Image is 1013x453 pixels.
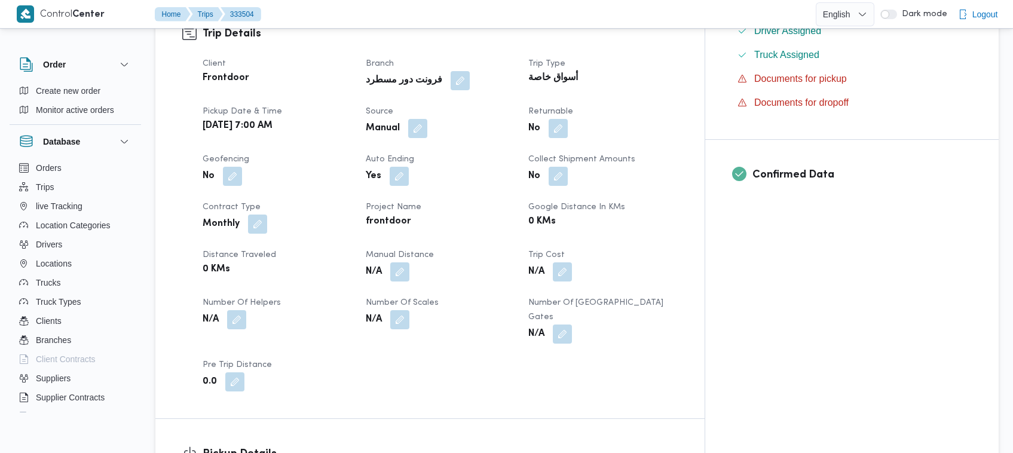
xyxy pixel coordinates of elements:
span: Trucks [36,276,60,290]
span: Number of Scales [366,299,439,307]
span: Returnable [528,108,573,115]
span: Client Contracts [36,352,96,366]
span: Location Categories [36,218,111,232]
span: Source [366,108,393,115]
button: Drivers [14,235,136,254]
button: Driver Assigned [733,22,972,41]
b: No [528,121,540,136]
button: Monitor active orders [14,100,136,120]
b: Monthly [203,217,240,231]
span: Distance Traveled [203,251,276,259]
b: [DATE] 7:00 AM [203,119,273,133]
button: Truck Types [14,292,136,311]
button: Truck Assigned [733,45,972,65]
div: Order [10,81,141,124]
h3: Confirmed Data [752,167,972,183]
h3: Order [43,57,66,72]
span: live Tracking [36,199,82,213]
span: Auto Ending [366,155,414,163]
b: No [203,169,215,183]
span: Number of [GEOGRAPHIC_DATA] Gates [528,299,663,321]
b: N/A [203,313,219,327]
button: Client Contracts [14,350,136,369]
button: Documents for pickup [733,69,972,88]
span: Pickup date & time [203,108,282,115]
div: Database [10,158,141,417]
span: Dark mode [897,10,947,19]
span: Devices [36,409,66,424]
span: Number of Helpers [203,299,281,307]
b: Yes [366,169,381,183]
b: N/A [366,265,382,279]
b: N/A [528,327,544,341]
span: Truck Assigned [754,50,819,60]
span: Locations [36,256,72,271]
span: Geofencing [203,155,249,163]
span: Branch [366,60,394,68]
b: 0.0 [203,375,217,389]
button: Create new order [14,81,136,100]
button: Clients [14,311,136,330]
button: Supplier Contracts [14,388,136,407]
b: 0 KMs [528,215,556,229]
span: Google distance in KMs [528,203,625,211]
span: Orders [36,161,62,175]
img: X8yXhbKr1z7QwAAAABJRU5ErkJggg== [17,5,34,23]
span: Contract Type [203,203,261,211]
span: Pre Trip Distance [203,361,272,369]
span: Truck Types [36,295,81,309]
span: Client [203,60,226,68]
span: Driver Assigned [754,24,821,38]
span: Clients [36,314,62,328]
span: Supplier Contracts [36,390,105,405]
span: Drivers [36,237,62,252]
button: live Tracking [14,197,136,216]
b: Manual [366,121,400,136]
span: Monitor active orders [36,103,114,117]
button: Branches [14,330,136,350]
span: Project Name [366,203,421,211]
span: Create new order [36,84,100,98]
button: Order [19,57,131,72]
button: Orders [14,158,136,177]
span: Manual Distance [366,251,434,259]
span: Collect Shipment Amounts [528,155,635,163]
span: Documents for pickup [754,72,847,86]
span: Logout [972,7,998,22]
span: Driver Assigned [754,26,821,36]
b: N/A [528,265,544,279]
span: Trips [36,180,54,194]
b: No [528,169,540,183]
button: Database [19,134,131,149]
button: Suppliers [14,369,136,388]
b: frontdoor [366,215,411,229]
b: 0 KMs [203,262,230,277]
button: Trucks [14,273,136,292]
h3: Trip Details [203,26,678,42]
span: Branches [36,333,71,347]
h3: Database [43,134,80,149]
span: Documents for dropoff [754,97,849,108]
button: Locations [14,254,136,273]
button: Documents for dropoff [733,93,972,112]
span: Trip Cost [528,251,565,259]
b: N/A [366,313,382,327]
button: Devices [14,407,136,426]
b: فرونت دور مسطرد [366,74,442,88]
button: Home [155,7,191,22]
b: Frontdoor [203,71,249,85]
span: Documents for dropoff [754,96,849,110]
button: Trips [14,177,136,197]
b: أسواق خاصة [528,71,578,85]
button: Trips [188,7,223,22]
span: Truck Assigned [754,48,819,62]
span: Suppliers [36,371,71,385]
b: Center [72,10,105,19]
button: Location Categories [14,216,136,235]
span: Trip Type [528,60,565,68]
button: 333504 [221,7,261,22]
button: Logout [953,2,1003,26]
span: Documents for pickup [754,74,847,84]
